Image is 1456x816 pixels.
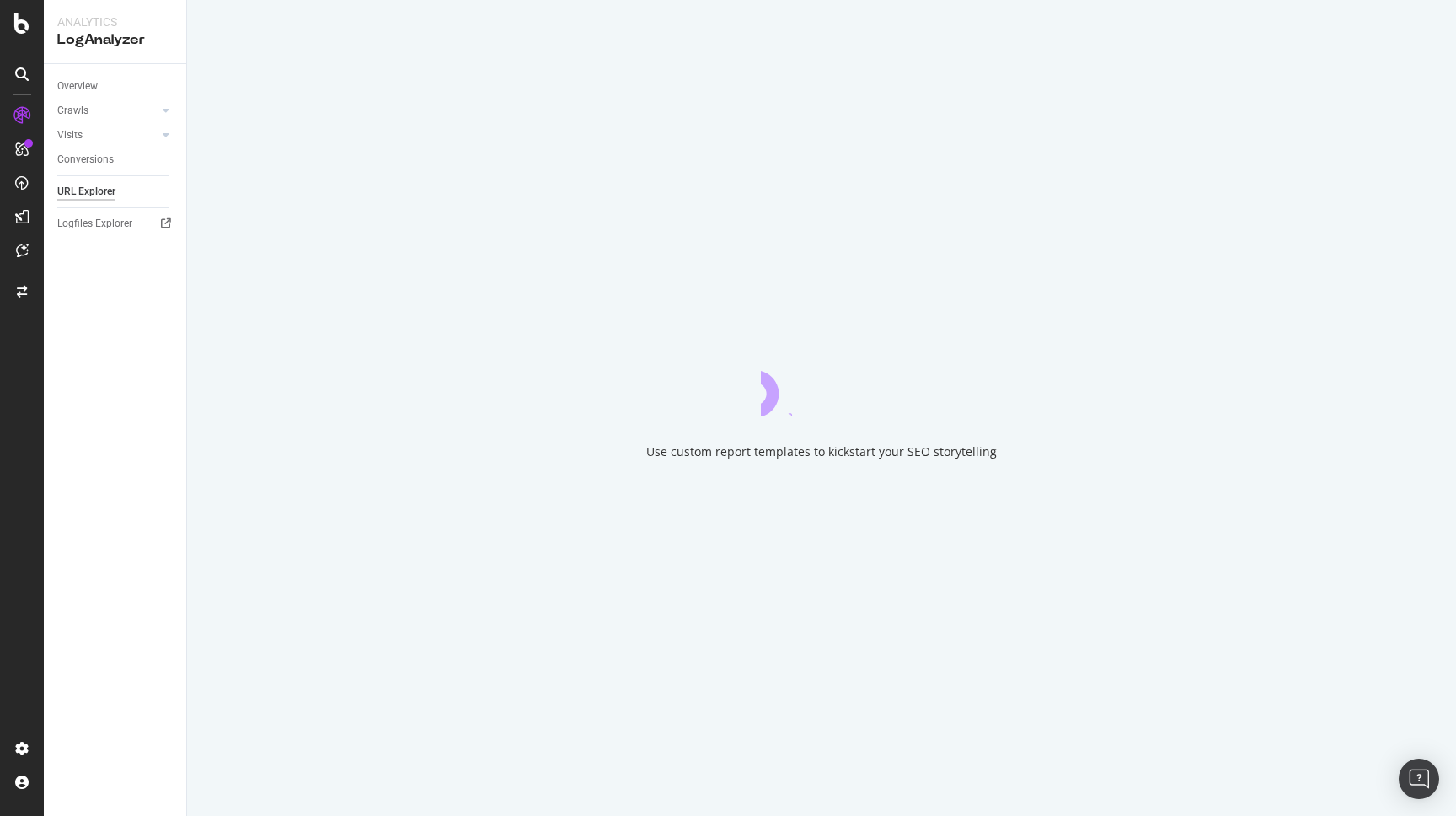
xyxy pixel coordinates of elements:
[57,102,88,120] div: Crawls
[761,356,882,416] div: animation
[1399,759,1439,799] div: Open Intercom Messenger
[57,215,174,233] a: Logfiles Explorer
[646,443,997,460] div: Use custom report templates to kickstart your SEO storytelling
[57,102,158,120] a: Crawls
[57,215,132,233] div: Logfiles Explorer
[57,13,173,30] div: Analytics
[57,183,115,201] div: URL Explorer
[57,183,174,201] a: URL Explorer
[57,151,174,169] a: Conversions
[57,126,158,144] a: Visits
[57,126,83,144] div: Visits
[57,78,174,95] a: Overview
[57,78,98,95] div: Overview
[57,151,114,169] div: Conversions
[57,30,173,50] div: LogAnalyzer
